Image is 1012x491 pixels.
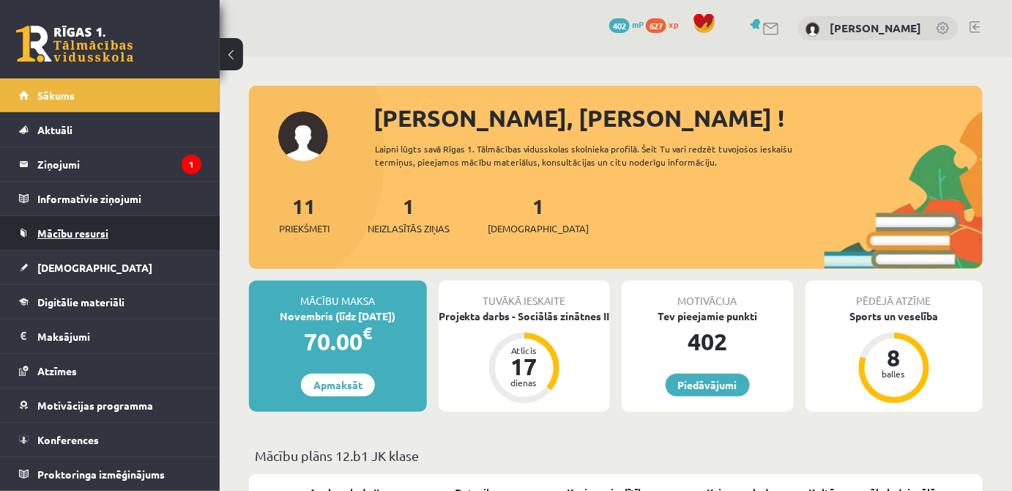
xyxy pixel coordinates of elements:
div: dienas [502,378,546,387]
span: Atzīmes [37,364,77,377]
a: Sākums [19,78,201,112]
span: Neizlasītās ziņas [368,221,450,236]
div: Tuvākā ieskaite [439,281,611,309]
div: 8 [872,346,916,369]
i: 1 [182,155,201,174]
a: Informatīvie ziņojumi [19,182,201,215]
span: Digitālie materiāli [37,295,124,309]
legend: Ziņojumi [37,147,201,181]
span: mP [632,18,644,30]
a: Atzīmes [19,354,201,388]
a: Projekta darbs - Sociālās zinātnes II Atlicis 17 dienas [439,309,611,405]
span: [DEMOGRAPHIC_DATA] [488,221,589,236]
legend: Maksājumi [37,320,201,353]
legend: Informatīvie ziņojumi [37,182,201,215]
span: Konferences [37,433,99,446]
div: 402 [622,324,794,359]
div: Mācību maksa [249,281,427,309]
span: Mācību resursi [37,226,108,240]
a: Ziņojumi1 [19,147,201,181]
a: 402 mP [609,18,644,30]
a: 1Neizlasītās ziņas [368,193,450,236]
a: Piedāvājumi [666,374,750,396]
div: Sports un veselība [805,309,983,324]
div: Pēdējā atzīme [805,281,983,309]
div: 17 [502,355,546,378]
div: [PERSON_NAME], [PERSON_NAME] ! [373,100,983,136]
span: Motivācijas programma [37,399,153,412]
a: Mācību resursi [19,216,201,250]
span: [DEMOGRAPHIC_DATA] [37,261,152,274]
div: Laipni lūgts savā Rīgas 1. Tālmācības vidusskolas skolnieka profilā. Šeit Tu vari redzēt tuvojošo... [375,142,815,169]
a: [DEMOGRAPHIC_DATA] [19,251,201,284]
div: Atlicis [502,346,546,355]
div: Motivācija [622,281,794,309]
span: Priekšmeti [279,221,330,236]
a: Digitālie materiāli [19,285,201,319]
div: 70.00 [249,324,427,359]
div: Projekta darbs - Sociālās zinātnes II [439,309,611,324]
span: Sākums [37,89,75,102]
a: [PERSON_NAME] [830,21,921,35]
span: 627 [646,18,666,33]
a: Proktoringa izmēģinājums [19,457,201,491]
span: Aktuāli [37,123,72,136]
a: Maksājumi [19,320,201,353]
div: Tev pieejamie punkti [622,309,794,324]
a: Motivācijas programma [19,388,201,422]
a: 1[DEMOGRAPHIC_DATA] [488,193,589,236]
img: Anna Elizabete Aužele [805,22,820,37]
a: 627 xp [646,18,685,30]
a: Sports un veselība 8 balles [805,309,983,405]
span: Proktoringa izmēģinājums [37,468,165,481]
p: Mācību plāns 12.b1 JK klase [255,446,977,465]
a: Apmaksāt [301,374,375,396]
div: Novembris (līdz [DATE]) [249,309,427,324]
a: Rīgas 1. Tālmācības vidusskola [16,26,133,62]
span: € [362,322,372,344]
span: 402 [609,18,630,33]
div: balles [872,369,916,378]
a: Konferences [19,423,201,457]
a: Aktuāli [19,113,201,147]
span: xp [669,18,678,30]
a: 11Priekšmeti [279,193,330,236]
